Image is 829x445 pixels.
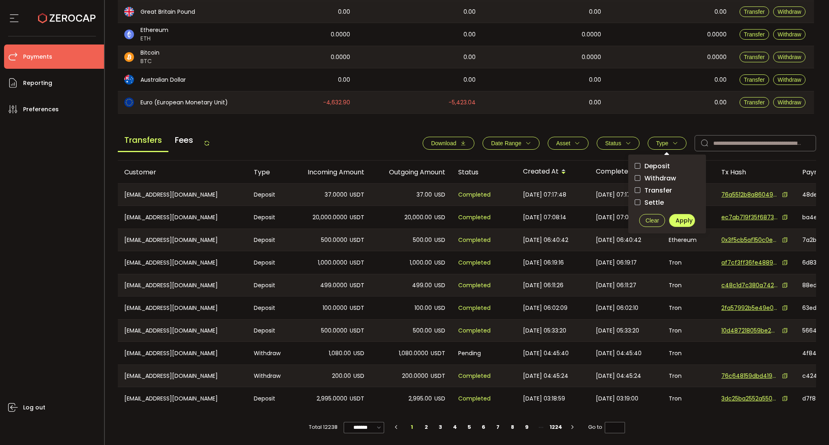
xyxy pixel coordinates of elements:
span: 37.0000 [325,190,347,199]
button: Asset [548,137,589,150]
span: Payments [23,51,52,63]
span: 2fa57992b5e49e0868dfa31879938713e445138c10993f8a8d4e59c32fcc9769 [721,304,778,312]
span: USD [434,394,445,403]
div: Status [452,167,517,177]
span: 200.0000 [402,371,428,381]
div: Deposit [247,297,290,319]
span: Withdraw [778,8,801,15]
span: [DATE] 04:45:24 [523,371,568,381]
span: Transfers [118,129,168,152]
span: Transfer [744,54,765,60]
div: [EMAIL_ADDRESS][DOMAIN_NAME] [118,387,247,410]
button: Clear [639,214,665,227]
span: USD [434,281,445,290]
span: [DATE] 04:45:24 [596,371,641,381]
span: 0.0000 [331,53,350,62]
span: 76c648159dbd419b998bf459cf1f91b04a225aa4ed9415fb5f0df55f9abb9e1d [721,372,778,380]
button: Withdraw [773,97,806,108]
span: Completed [458,371,491,381]
span: Withdraw [778,99,801,106]
span: 3dc25ba2552a550c58f8537fd307031623246c61a4ec7041b5412772cdab6002 [721,394,778,403]
span: [DATE] 06:40:42 [596,235,641,245]
span: [DATE] 06:11:26 [523,281,563,290]
span: [DATE] 03:18:59 [523,394,565,403]
div: Created At [517,165,589,179]
span: USD [434,303,445,313]
span: 500.00 [413,235,432,245]
span: USD [434,258,445,267]
span: [DATE] 04:45:40 [523,349,569,358]
div: Tron [662,320,715,341]
span: 20,000.00 [404,213,432,222]
div: Tron [662,365,715,387]
span: USDT [350,190,364,199]
span: USD [353,349,364,358]
span: Transfer [640,186,672,194]
div: Deposit [247,251,290,274]
span: Completed [458,190,491,199]
span: -5,423.04 [449,98,476,107]
div: [EMAIL_ADDRESS][DOMAIN_NAME] [118,342,247,364]
div: [EMAIL_ADDRESS][DOMAIN_NAME] [118,229,247,251]
span: 1,000.00 [410,258,432,267]
span: 0.00 [338,75,350,85]
button: Apply [669,214,695,227]
span: c48c1d7c380a7420df0327338d0a13acf6d6ce8f63347faed211e94ed662b0b3 [721,281,778,290]
div: [EMAIL_ADDRESS][DOMAIN_NAME] [118,251,247,274]
span: [DATE] 07:17:48 [596,190,639,199]
button: Type [648,137,687,150]
span: [DATE] 06:40:42 [523,235,568,245]
span: USD [434,213,445,222]
span: 2,995.00 [408,394,432,403]
button: Withdraw [773,74,806,85]
span: 0.00 [714,75,727,85]
span: 20,000.0000 [312,213,347,222]
button: Transfer [740,52,769,62]
span: -4,632.90 [323,98,350,107]
button: Transfer [740,74,769,85]
span: 0.0000 [331,30,350,39]
span: USD [434,235,445,245]
span: Clear [646,217,659,224]
img: gbp_portfolio.svg [124,7,134,17]
span: 100.0000 [323,303,347,313]
span: Fees [168,129,200,151]
span: Completed [458,213,491,222]
span: Great Britain Pound [140,8,195,16]
span: Status [605,140,621,146]
span: Total 12238 [309,422,338,433]
span: 0.00 [589,75,601,85]
span: Log out [23,402,45,413]
button: Download [423,137,474,150]
span: 0.0000 [707,30,727,39]
span: 0x3f5cb5af150c0e3116b2be61e0e4644ea000e4b5c0c0979f41c529f9bc459040 [721,236,778,244]
span: Settle [640,199,664,206]
span: 0.0000 [582,53,601,62]
button: Date Range [483,137,540,150]
span: Completed [458,394,491,403]
img: aud_portfolio.svg [124,75,134,85]
span: Transfer [744,99,765,106]
span: 0.00 [463,30,476,39]
span: 37.00 [417,190,432,199]
div: [EMAIL_ADDRESS][DOMAIN_NAME] [118,365,247,387]
span: USDT [431,371,445,381]
span: Transfer [744,76,765,83]
span: ETH [140,34,168,43]
span: 10d487218059be2c8ce5cf541d475a1020b84bc5a7ba6c6e8c614898c16a105e [721,326,778,335]
iframe: Chat Widget [789,406,829,445]
div: [EMAIL_ADDRESS][DOMAIN_NAME] [118,184,247,206]
span: Asset [556,140,570,146]
span: Ethereum [140,26,168,34]
span: [DATE] 07:08:14 [523,213,566,222]
div: Tron [662,274,715,296]
div: [EMAIL_ADDRESS][DOMAIN_NAME] [118,297,247,319]
span: USDT [350,213,364,222]
span: af7cf3ff36fe4889519a08db5e6ffb09e1f2ec1f1ce4c217b94ac105fea88b68 [721,259,778,267]
div: [EMAIL_ADDRESS][DOMAIN_NAME] [118,274,247,296]
div: Customer [118,167,247,177]
span: USD [434,326,445,335]
span: 0.00 [589,98,601,107]
div: [EMAIL_ADDRESS][DOMAIN_NAME] [118,320,247,341]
